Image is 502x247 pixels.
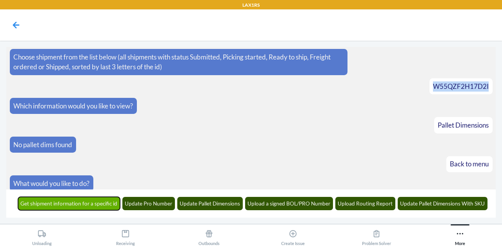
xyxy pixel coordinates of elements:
button: Outbounds [167,224,251,246]
span: Pallet Dimensions [438,121,489,129]
button: Update Pallet Dimensions With SKU [398,197,488,210]
div: Unloading [32,226,52,246]
button: Update Pro Number [122,197,175,210]
p: No pallet dims found [13,140,72,150]
button: Update Pallet Dimensions [177,197,243,210]
span: W55QZF2H17D2I [433,82,489,90]
button: Upload Routing Report [335,197,396,210]
button: Upload a signed BOL/PRO Number [245,197,333,210]
span: Back to menu [450,160,489,168]
div: Receiving [116,226,135,246]
button: More [418,224,502,246]
button: Receiving [84,224,167,246]
div: Create Issue [281,226,305,246]
div: Problem Solver [362,226,391,246]
p: LAX1RS [242,2,260,9]
div: More [455,226,465,246]
p: What would you like to do? [13,178,89,189]
p: Which information would you like to view? [13,101,133,111]
button: Problem Solver [335,224,418,246]
button: Create Issue [251,224,335,246]
p: Choose shipment from the list below (all shipments with status Submitted, Picking started, Ready ... [13,52,344,72]
button: Get shipment information for a specific id [18,197,120,210]
div: Outbounds [198,226,220,246]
